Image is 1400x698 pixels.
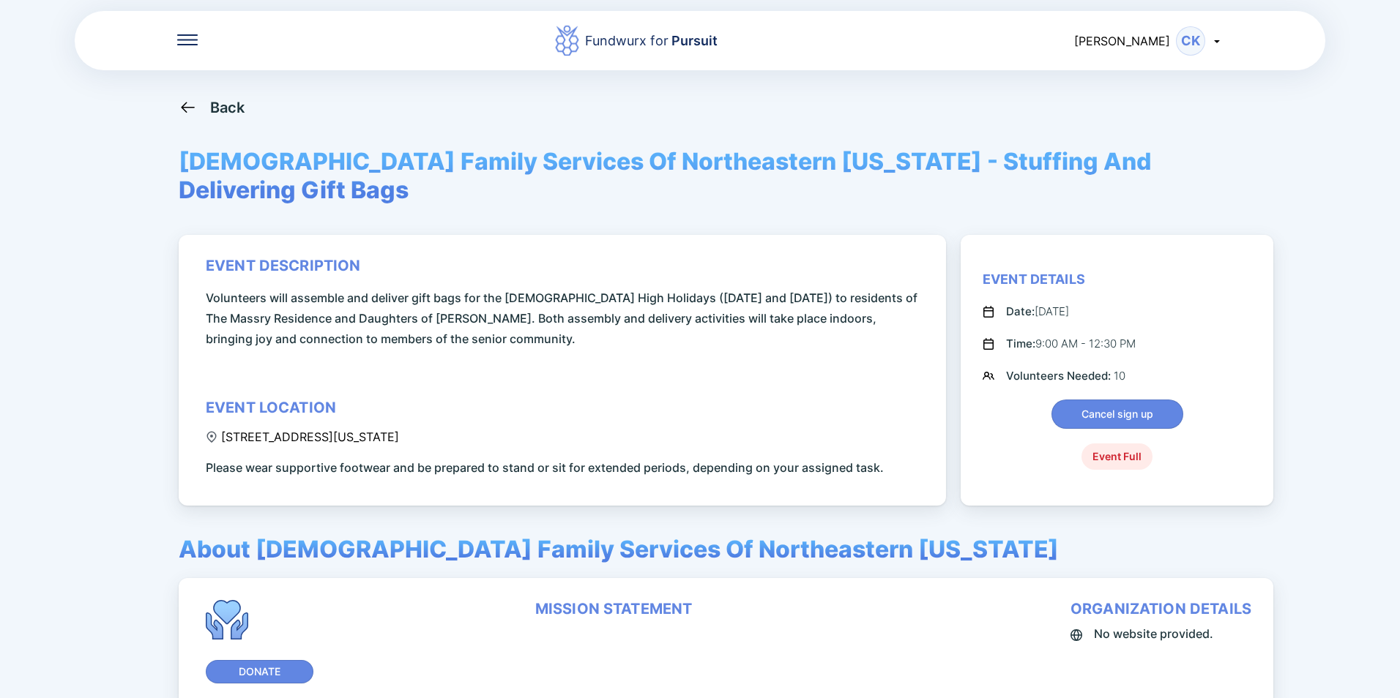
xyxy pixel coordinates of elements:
[206,288,924,349] span: Volunteers will assemble and deliver gift bags for the [DEMOGRAPHIC_DATA] High Holidays ([DATE] a...
[535,600,693,618] div: mission statement
[239,664,280,679] span: Donate
[1006,367,1125,385] div: 10
[669,33,718,48] span: Pursuit
[1006,335,1136,353] div: 9:00 AM - 12:30 PM
[1081,407,1153,421] span: Cancel sign up
[585,31,718,51] div: Fundwurx for
[206,660,313,683] button: Donate
[1006,304,1035,318] span: Date:
[1074,34,1170,48] span: [PERSON_NAME]
[206,429,399,444] div: [STREET_ADDRESS][US_STATE]
[179,147,1221,204] span: [DEMOGRAPHIC_DATA] Family Services Of Northeastern [US_STATE] - Stuffing And Delivering Gift Bags
[179,535,1059,563] span: About [DEMOGRAPHIC_DATA] Family Services Of Northeastern [US_STATE]
[1051,399,1183,429] button: Cancel sign up
[1176,26,1205,56] div: CK
[206,457,884,478] span: Please wear supportive footwear and be prepared to stand or sit for extended periods, depending o...
[1006,337,1035,350] span: Time:
[1094,623,1213,644] span: No website provided.
[1006,303,1069,320] div: [DATE]
[1071,600,1251,618] div: organization details
[206,257,361,274] div: event description
[1006,369,1114,383] span: Volunteers Needed:
[206,399,336,416] div: event location
[210,99,245,116] div: Back
[983,271,1085,288] div: Event Details
[1081,443,1153,470] div: Event Full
